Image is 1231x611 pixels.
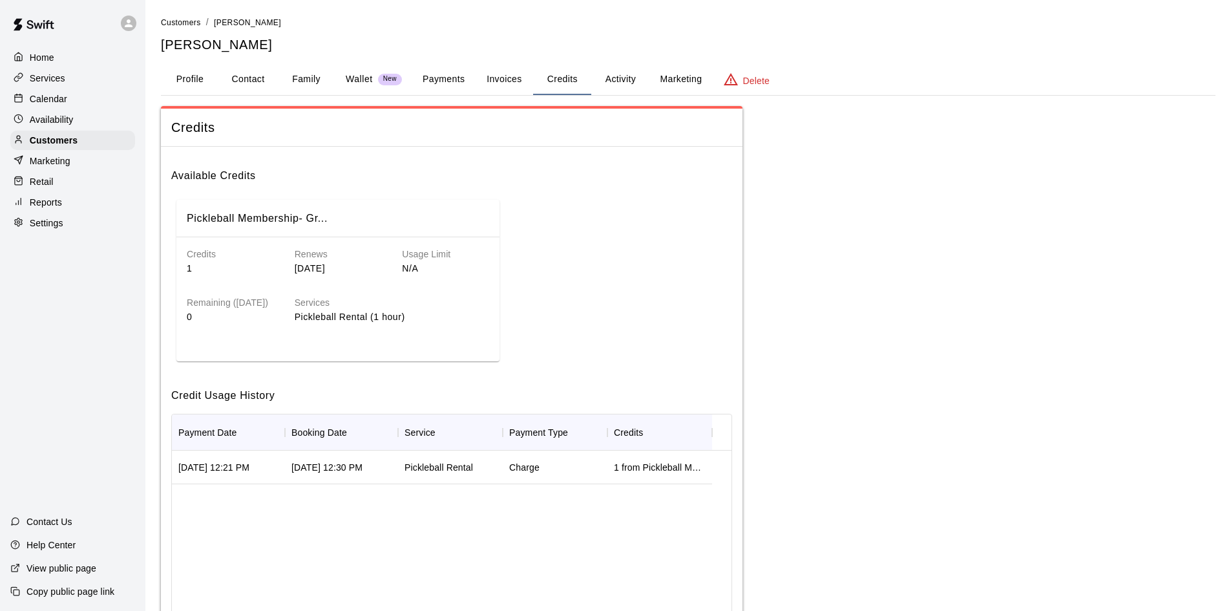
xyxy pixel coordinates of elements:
[10,151,135,171] a: Marketing
[30,51,54,64] p: Home
[187,262,274,275] p: 1
[436,423,454,442] button: Sort
[206,16,209,29] li: /
[172,414,285,451] div: Payment Date
[237,423,255,442] button: Sort
[10,172,135,191] a: Retail
[402,248,489,262] h6: Usage Limit
[187,248,274,262] h6: Credits
[509,461,540,474] div: Charge
[30,113,74,126] p: Availability
[178,461,249,474] div: Aug 20, 2025 12:21 PM
[187,296,274,310] h6: Remaining ([DATE])
[295,310,489,324] p: Pickleball Rental (1 hour)
[607,414,712,451] div: Credits
[161,18,201,27] span: Customers
[10,213,135,233] a: Settings
[378,75,402,83] span: New
[171,377,732,404] h6: Credit Usage History
[475,64,533,95] button: Invoices
[509,414,568,451] div: Payment Type
[30,134,78,147] p: Customers
[614,461,706,474] div: 1 from Pickleball Membership- Grand Opening Special!
[295,296,489,310] h6: Services
[591,64,649,95] button: Activity
[398,414,503,451] div: Service
[568,423,586,442] button: Sort
[219,64,277,95] button: Contact
[10,110,135,129] a: Availability
[26,562,96,575] p: View public page
[30,72,65,85] p: Services
[30,196,62,209] p: Reports
[295,262,382,275] p: [DATE]
[26,585,114,598] p: Copy public page link
[171,119,732,136] span: Credits
[285,414,398,451] div: Booking Date
[171,157,732,184] h6: Available Credits
[405,414,436,451] div: Service
[743,74,770,87] p: Delete
[161,64,1215,95] div: basic tabs example
[161,64,219,95] button: Profile
[10,131,135,150] a: Customers
[649,64,712,95] button: Marketing
[10,48,135,67] a: Home
[26,515,72,528] p: Contact Us
[346,72,373,86] p: Wallet
[161,36,1215,54] h5: [PERSON_NAME]
[10,89,135,109] a: Calendar
[26,539,76,552] p: Help Center
[187,310,274,324] p: 0
[614,414,643,451] div: Credits
[347,423,365,442] button: Sort
[161,16,1215,30] nav: breadcrumb
[30,92,67,105] p: Calendar
[533,64,591,95] button: Credits
[214,18,281,27] span: [PERSON_NAME]
[10,193,135,212] a: Reports
[503,414,607,451] div: Payment Type
[405,461,473,474] div: Pickleball Rental
[187,210,328,227] h6: Pickleball Membership- Grand Opening Special!
[277,64,335,95] button: Family
[291,414,347,451] div: Booking Date
[178,414,237,451] div: Payment Date
[291,461,363,474] div: Aug 20, 2025 12:30 PM
[30,217,63,230] p: Settings
[643,423,661,442] button: Sort
[412,64,475,95] button: Payments
[30,175,54,188] p: Retail
[161,17,201,27] a: Customers
[30,155,70,167] p: Marketing
[295,248,382,262] h6: Renews
[402,262,489,275] p: N/A
[10,69,135,88] a: Services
